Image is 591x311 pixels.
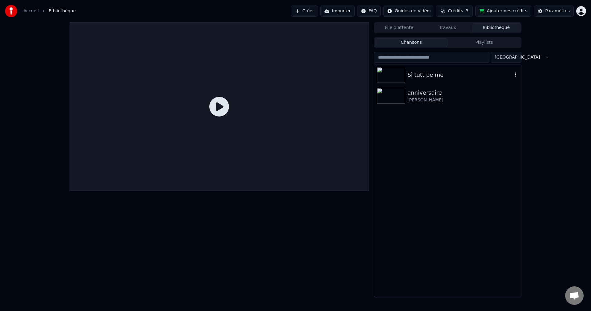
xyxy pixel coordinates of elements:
a: Accueil [23,8,39,14]
button: Créer [291,6,318,17]
span: 3 [466,8,468,14]
button: Bibliothèque [472,23,521,32]
button: Paramètres [534,6,574,17]
div: Paramètres [545,8,570,14]
button: Importer [320,6,355,17]
span: Crédits [448,8,463,14]
span: [GEOGRAPHIC_DATA] [495,54,540,60]
button: Guides de vidéo [383,6,433,17]
div: anniversaire [408,88,519,97]
img: youka [5,5,17,17]
button: File d'attente [375,23,424,32]
button: Crédits3 [436,6,473,17]
div: [PERSON_NAME] [408,97,519,103]
nav: breadcrumb [23,8,76,14]
button: FAQ [357,6,381,17]
a: Ouvrir le chat [565,286,584,305]
button: Ajouter des crédits [475,6,531,17]
button: Travaux [424,23,472,32]
div: Sì tutt pe me [408,71,513,79]
button: Playlists [448,38,521,47]
span: Bibliothèque [49,8,76,14]
button: Chansons [375,38,448,47]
